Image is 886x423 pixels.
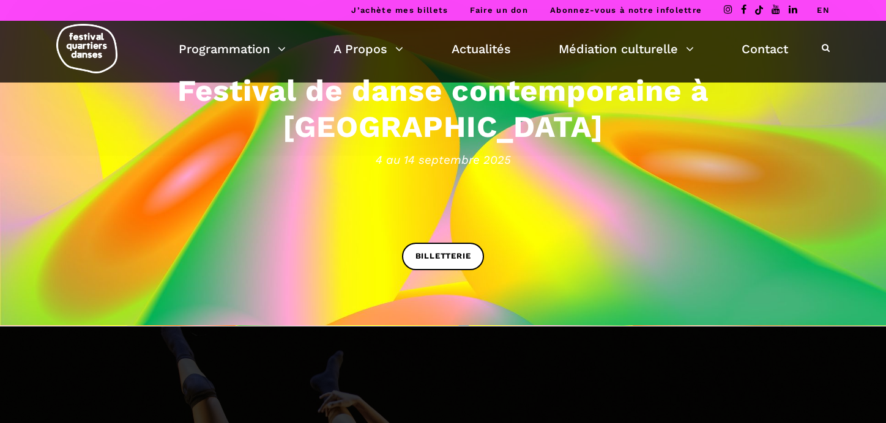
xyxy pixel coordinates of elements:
span: 4 au 14 septembre 2025 [64,150,822,169]
a: A Propos [333,39,403,59]
a: Faire un don [470,6,528,15]
a: Actualités [452,39,511,59]
a: BILLETTERIE [402,243,485,270]
a: Médiation culturelle [559,39,694,59]
a: Contact [742,39,788,59]
img: logo-fqd-med [56,24,117,73]
a: EN [817,6,830,15]
h3: Festival de danse contemporaine à [GEOGRAPHIC_DATA] [64,73,822,145]
a: Programmation [179,39,286,59]
a: Abonnez-vous à notre infolettre [550,6,702,15]
span: BILLETTERIE [415,250,471,263]
a: J’achète mes billets [351,6,448,15]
